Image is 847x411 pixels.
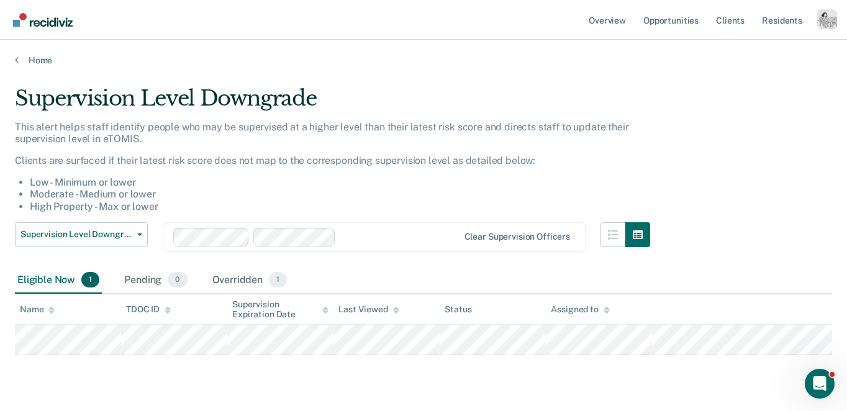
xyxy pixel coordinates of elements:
[15,267,102,294] div: Eligible Now1
[13,13,73,27] img: Recidiviz
[126,304,171,315] div: TDOC ID
[168,272,187,288] span: 0
[30,201,650,212] li: High Property - Max or lower
[122,267,189,294] div: Pending0
[81,272,99,288] span: 1
[232,299,328,320] div: Supervision Expiration Date
[551,304,609,315] div: Assigned to
[338,304,399,315] div: Last Viewed
[20,304,55,315] div: Name
[269,272,287,288] span: 1
[464,232,570,242] div: Clear supervision officers
[15,86,650,121] div: Supervision Level Downgrade
[30,188,650,200] li: Moderate - Medium or lower
[817,9,837,29] button: Profile dropdown button
[30,176,650,188] li: Low - Minimum or lower
[15,121,650,145] p: This alert helps staff identify people who may be supervised at a higher level than their latest ...
[20,229,132,240] span: Supervision Level Downgrade
[15,155,650,166] p: Clients are surfaced if their latest risk score does not map to the corresponding supervision lev...
[445,304,471,315] div: Status
[15,222,148,247] button: Supervision Level Downgrade
[15,55,832,66] a: Home
[805,369,835,399] iframe: Intercom live chat
[210,267,290,294] div: Overridden1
